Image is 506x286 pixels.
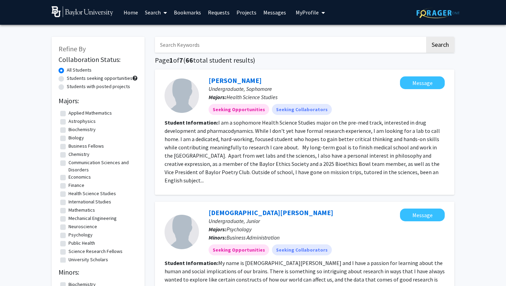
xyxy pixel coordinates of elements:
h1: Page of ( total student results) [155,56,454,64]
label: All Students [67,66,92,74]
label: Astrophysics [68,118,96,125]
button: Message Christian Jule [400,209,445,221]
span: My Profile [296,9,319,16]
a: Requests [204,0,233,24]
a: Home [120,0,141,24]
a: [DEMOGRAPHIC_DATA][PERSON_NAME] [209,208,333,217]
a: Messages [260,0,289,24]
span: Business Administration [226,234,280,241]
mat-chip: Seeking Opportunities [209,244,269,255]
input: Search Keywords [155,37,425,53]
span: 1 [169,56,173,64]
b: Majors: [209,226,226,233]
span: Undergraduate, Junior [209,218,260,224]
label: Economics [68,173,91,181]
label: Communication Sciences and Disorders [68,159,136,173]
h2: Majors: [59,97,138,105]
h2: Minors: [59,268,138,276]
h2: Collaboration Status: [59,55,138,64]
span: 66 [186,56,193,64]
span: Refine By [59,44,86,53]
label: Psychology [68,231,93,239]
mat-chip: Seeking Opportunities [209,104,269,115]
a: Bookmarks [170,0,204,24]
b: Minors: [209,234,226,241]
b: Majors: [209,94,226,100]
label: Biology [68,134,84,141]
b: Student Information: [165,259,218,266]
span: Psychology [226,226,252,233]
img: ForagerOne Logo [417,8,460,18]
label: Chemistry [68,151,89,158]
span: Undergraduate, Sophomore [209,85,272,92]
label: Applied Mathematics [68,109,112,117]
label: Biochemistry [68,126,96,133]
label: Neuroscience [68,223,97,230]
label: Mechanical Engineering [68,215,117,222]
a: Search [141,0,170,24]
label: Finance [68,182,84,189]
span: 7 [179,56,183,64]
span: Health Science Studies [226,94,277,100]
label: Mathematics [68,206,95,214]
a: [PERSON_NAME] [209,76,262,85]
iframe: Chat [5,255,29,281]
label: University Scholars [68,256,108,263]
label: Science Research Fellows [68,248,123,255]
label: Public Health [68,240,95,247]
img: Baylor University Logo [52,6,113,17]
label: International Studies [68,198,111,205]
label: Students with posted projects [67,83,130,90]
b: Student Information: [165,119,218,126]
label: Business Fellows [68,142,104,150]
button: Message Daniel Kim [400,76,445,89]
mat-chip: Seeking Collaborators [272,104,332,115]
mat-chip: Seeking Collaborators [272,244,332,255]
a: Projects [233,0,260,24]
label: Students seeking opportunities [67,75,133,82]
fg-read-more: I am a sophomore Health Science Studies major on the pre-med track, interested in drug developmen... [165,119,440,184]
label: Health Science Studies [68,190,116,197]
button: Search [426,37,454,53]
